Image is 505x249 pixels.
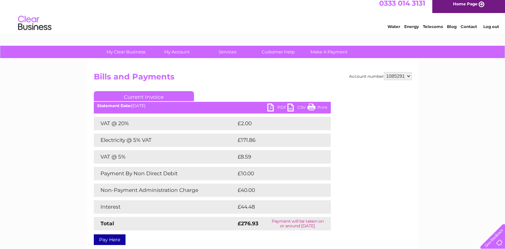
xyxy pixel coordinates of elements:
a: CSV [287,103,307,113]
a: Make A Payment [301,46,356,58]
strong: £276.93 [238,220,258,227]
td: £10.00 [236,167,317,180]
a: Customer Help [251,46,306,58]
div: [DATE] [94,103,331,108]
a: Energy [404,28,419,33]
img: logo.png [18,17,52,38]
td: £8.59 [236,150,315,164]
b: Statement Date: [97,103,132,108]
td: £40.00 [236,184,318,197]
td: VAT @ 20% [94,117,236,130]
a: Telecoms [423,28,443,33]
h2: Bills and Payments [94,72,412,85]
a: Print [307,103,327,113]
td: Electricity @ 5% VAT [94,134,236,147]
a: Services [200,46,255,58]
a: My Account [149,46,204,58]
a: Contact [461,28,477,33]
a: Water [388,28,400,33]
td: Interest [94,200,236,214]
td: £44.48 [236,200,318,214]
div: Account number [349,72,412,80]
td: £171.86 [236,134,318,147]
td: VAT @ 5% [94,150,236,164]
td: Payment will be taken on or around [DATE] [264,217,330,230]
td: Payment By Non Direct Debit [94,167,236,180]
td: £2.00 [236,117,315,130]
a: Log out [483,28,499,33]
td: Non-Payment Administration Charge [94,184,236,197]
a: My Clear Business [98,46,154,58]
a: Current Invoice [94,91,194,101]
a: Pay Here [94,234,125,245]
strong: Total [100,220,114,227]
a: PDF [267,103,287,113]
div: Clear Business is a trading name of Verastar Limited (registered in [GEOGRAPHIC_DATA] No. 3667643... [95,4,411,32]
a: 0333 014 3131 [379,3,425,12]
a: Blog [447,28,457,33]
